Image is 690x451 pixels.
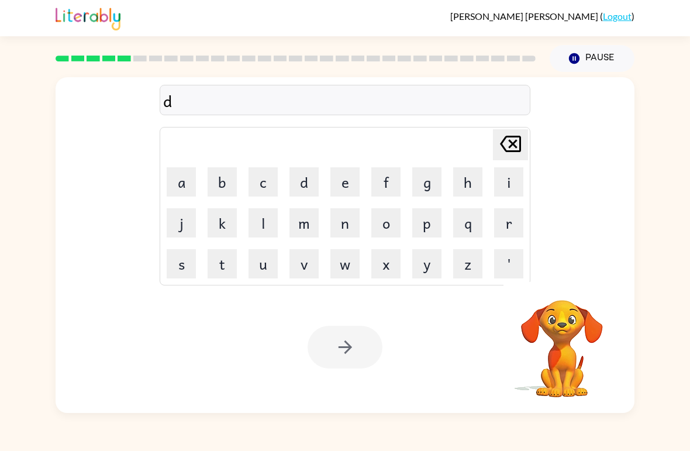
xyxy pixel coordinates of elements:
div: ( ) [450,11,634,22]
button: z [453,249,482,278]
button: c [249,167,278,197]
button: ' [494,249,523,278]
button: p [412,208,441,237]
button: y [412,249,441,278]
button: u [249,249,278,278]
button: t [208,249,237,278]
button: k [208,208,237,237]
button: j [167,208,196,237]
button: d [289,167,319,197]
button: i [494,167,523,197]
button: e [330,167,360,197]
video: Your browser must support playing .mp4 files to use Literably. Please try using another browser. [503,282,620,399]
button: v [289,249,319,278]
button: s [167,249,196,278]
span: [PERSON_NAME] [PERSON_NAME] [450,11,600,22]
button: h [453,167,482,197]
button: b [208,167,237,197]
button: n [330,208,360,237]
button: Pause [550,45,634,72]
button: w [330,249,360,278]
a: Logout [603,11,632,22]
button: x [371,249,401,278]
img: Literably [56,5,120,30]
button: l [249,208,278,237]
button: m [289,208,319,237]
button: q [453,208,482,237]
button: f [371,167,401,197]
button: a [167,167,196,197]
button: g [412,167,441,197]
button: o [371,208,401,237]
div: d [163,88,527,113]
button: r [494,208,523,237]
